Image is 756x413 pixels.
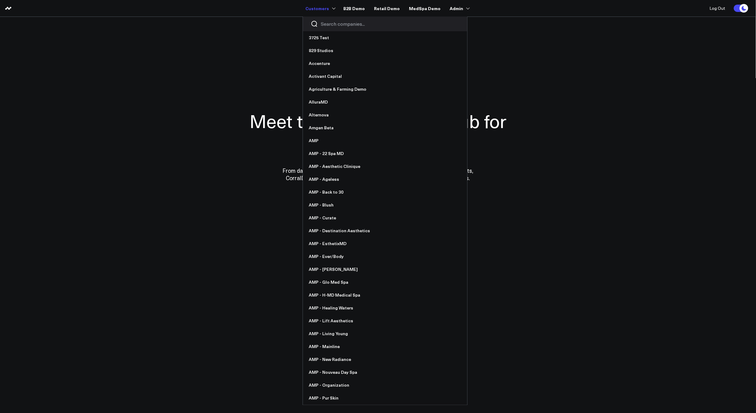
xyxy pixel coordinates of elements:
[269,167,487,182] p: From data cleansing and integration to personalized dashboards and insights, CorralData automates...
[374,3,400,14] a: Retail Demo
[303,96,467,108] a: AlluraMD
[311,20,318,28] button: Search companies button
[321,21,459,27] input: Search companies input
[303,314,467,327] a: AMP - Lift Aesthetics
[303,57,467,70] a: Accenture
[303,44,467,57] a: 829 Studios
[228,109,528,155] h1: Meet the all-in-one data hub for ambitious teams
[303,327,467,340] a: AMP - Living Young
[303,31,467,44] a: 3725 Test
[303,250,467,263] a: AMP - Ever/Body
[303,173,467,186] a: AMP - Ageless
[303,366,467,379] a: AMP - Nouveau Day Spa
[303,83,467,96] a: Agriculture & Farming Demo
[303,186,467,199] a: AMP - Back to 30
[306,3,335,14] a: Customers
[303,340,467,353] a: AMP - Mainline
[344,3,365,14] a: B2B Demo
[303,379,467,392] a: AMP - Organization
[303,301,467,314] a: AMP - Healing Waters
[303,160,467,173] a: AMP - Aesthetic Clinique
[303,392,467,404] a: AMP - Pur Skin
[303,134,467,147] a: AMP
[303,108,467,121] a: Alternova
[303,237,467,250] a: AMP - EsthetixMD
[303,276,467,289] a: AMP - Glo Med Spa
[450,3,469,14] a: Admin
[409,3,441,14] a: MedSpa Demo
[303,289,467,301] a: AMP - H-MD Medical Spa
[303,199,467,211] a: AMP - Blush
[303,353,467,366] a: AMP - New Radiance
[303,147,467,160] a: AMP - 22 Spa MD
[303,211,467,224] a: AMP - Curate
[303,263,467,276] a: AMP - [PERSON_NAME]
[303,70,467,83] a: Activant Capital
[303,224,467,237] a: AMP - Destination Aesthetics
[303,121,467,134] a: Amgen Beta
